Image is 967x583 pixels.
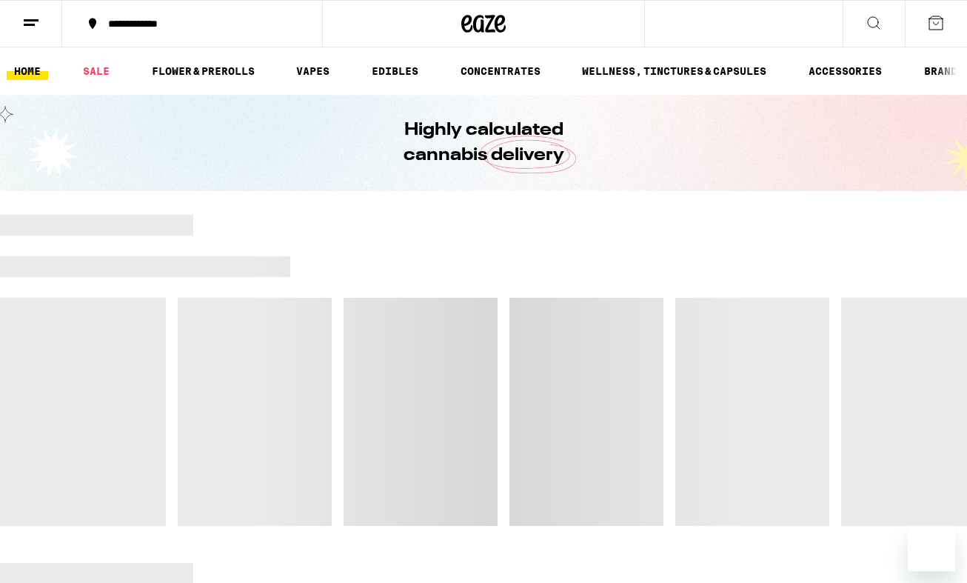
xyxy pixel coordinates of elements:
a: VAPES [289,62,337,80]
iframe: Button to launch messaging window [908,524,955,571]
a: SALE [76,62,117,80]
a: FLOWER & PREROLLS [144,62,262,80]
h1: Highly calculated cannabis delivery [361,118,606,168]
a: CONCENTRATES [453,62,548,80]
a: EDIBLES [364,62,426,80]
a: WELLNESS, TINCTURES & CAPSULES [575,62,774,80]
a: ACCESSORIES [801,62,889,80]
a: HOME [7,62,48,80]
